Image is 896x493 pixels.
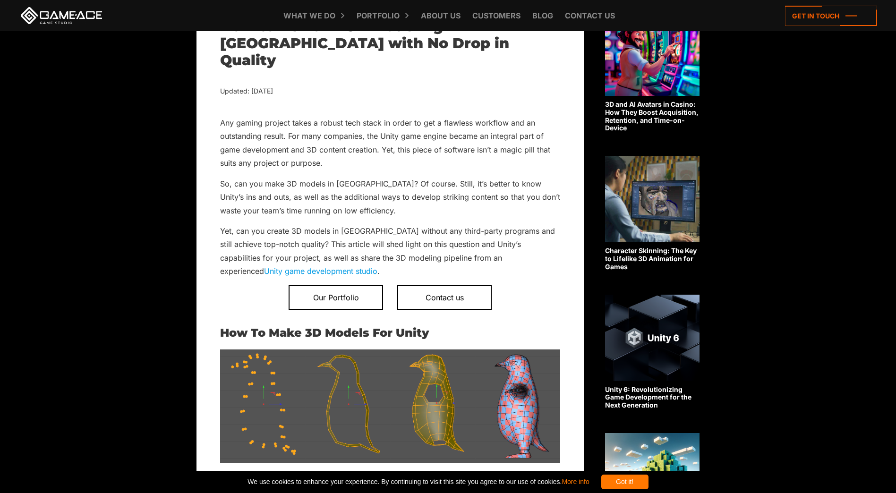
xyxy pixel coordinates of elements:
span: We use cookies to enhance your experience. By continuing to visit this site you agree to our use ... [247,475,589,489]
img: Related [605,295,700,381]
img: Related [605,9,700,96]
a: Our Portfolio [289,285,383,310]
a: 3D and AI Avatars in Casino: How They Boost Acquisition, Retention, and Time-on-Device [605,9,700,132]
a: More info [562,478,589,485]
h1: How to Perform 3D Modeling in [GEOGRAPHIC_DATA] with No Drop in Quality [220,18,560,69]
a: Contact us [397,285,492,310]
a: Unity 6: Revolutionizing Game Development for the Next Generation [605,295,700,409]
img: 3d modeling for unity [220,349,560,463]
div: Got it! [601,475,649,489]
a: Get in touch [785,6,877,26]
p: So, can you make 3D models in [GEOGRAPHIC_DATA]? Of course. Still, it’s better to know Unity’s in... [220,177,560,217]
h2: How To Make 3D Models For Unity [220,327,560,339]
p: Yet, can you create 3D models in [GEOGRAPHIC_DATA] without any third-party programs and still ach... [220,224,560,278]
p: Any gaming project takes a robust tech stack in order to get a flawless workflow and an outstandi... [220,116,560,170]
div: Updated: [DATE] [220,85,560,97]
img: Related [605,156,700,242]
a: Unity game development studio [264,266,377,276]
a: Character Skinning: The Key to Lifelike 3D Animation for Games [605,156,700,271]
